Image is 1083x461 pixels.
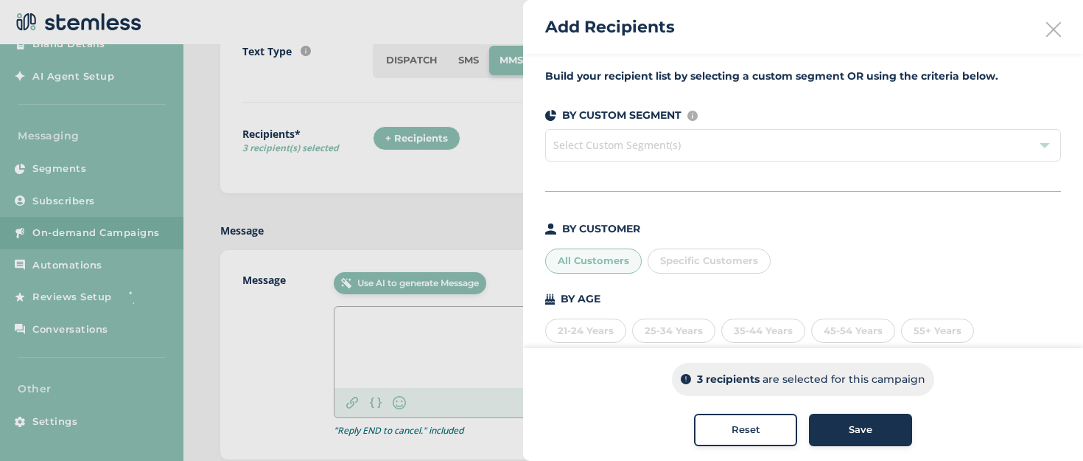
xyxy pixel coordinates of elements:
div: 25-34 Years [632,319,715,344]
span: Save [849,423,872,437]
img: icon-segments-dark-074adb27.svg [545,110,556,121]
p: are selected for this campaign [763,372,925,387]
label: Build your recipient list by selecting a custom segment OR using the criteria below. [545,69,1061,84]
h2: Add Recipients [545,15,675,39]
p: 3 recipients [697,372,760,387]
span: Reset [732,423,760,437]
span: Specific Customers [660,254,758,266]
p: BY CUSTOM SEGMENT [562,108,681,123]
p: BY CUSTOMER [562,221,640,237]
button: Save [809,414,912,446]
div: 55+ Years [901,319,974,344]
img: icon-cake-93b2a7b5.svg [545,294,555,305]
img: icon-info-236977d2.svg [687,111,698,121]
div: 35-44 Years [721,319,805,344]
div: 21-24 Years [545,319,626,344]
iframe: Chat Widget [1009,390,1083,461]
div: All Customers [545,249,642,274]
img: icon-person-dark-ced50e5f.svg [545,223,556,235]
button: Reset [694,414,797,446]
p: BY AGE [561,291,600,307]
div: 45-54 Years [811,319,895,344]
img: icon-info-dark-48f6c5f3.svg [681,375,691,385]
